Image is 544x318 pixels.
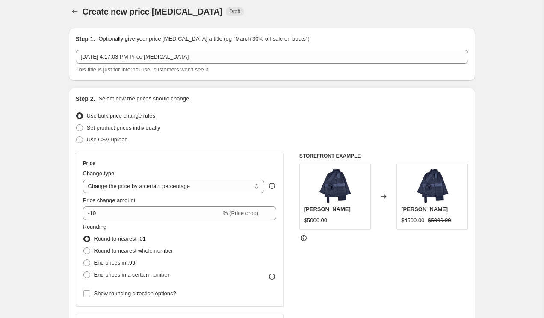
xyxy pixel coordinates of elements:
span: End prices in a certain number [94,271,169,278]
span: [PERSON_NAME] [401,206,448,212]
img: IMG_8815_80x.jpg [318,168,352,203]
h3: Price [83,160,95,167]
span: End prices in .99 [94,259,136,266]
span: % (Price drop) [223,210,258,216]
input: -15 [83,206,221,220]
span: This title is just for internal use, customers won't see it [76,66,208,73]
strike: $5000.00 [428,216,451,225]
div: help [268,182,276,190]
span: Price change amount [83,197,136,203]
input: 30% off holiday sale [76,50,468,64]
span: [PERSON_NAME] [304,206,351,212]
span: Rounding [83,224,107,230]
h2: Step 1. [76,35,95,43]
span: Round to nearest whole number [94,247,173,254]
span: Use CSV upload [87,136,128,143]
span: Use bulk price change rules [87,112,155,119]
span: Show rounding direction options? [94,290,176,297]
h6: STOREFRONT EXAMPLE [299,153,468,159]
button: Price change jobs [69,6,81,18]
div: $4500.00 [401,216,424,225]
span: Round to nearest .01 [94,236,146,242]
p: Optionally give your price [MEDICAL_DATA] a title (eg "March 30% off sale on boots") [98,35,309,43]
p: Select how the prices should change [98,94,189,103]
img: IMG_8815_80x.jpg [415,168,449,203]
span: Set product prices individually [87,124,160,131]
span: Create new price [MEDICAL_DATA] [83,7,223,16]
div: $5000.00 [304,216,327,225]
span: Change type [83,170,115,177]
h2: Step 2. [76,94,95,103]
span: Draft [229,8,240,15]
